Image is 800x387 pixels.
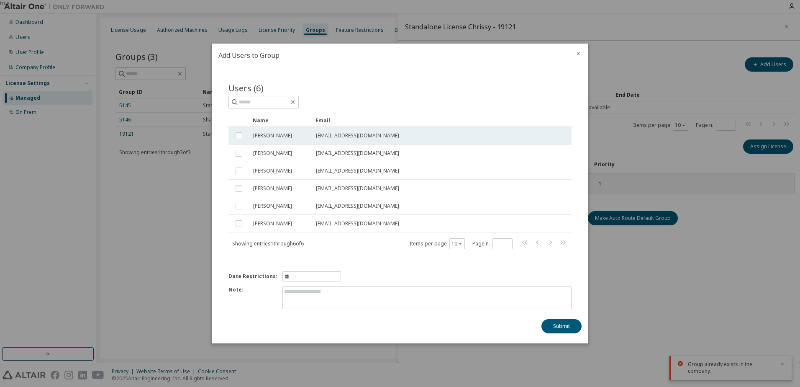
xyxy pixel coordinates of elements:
span: [EMAIL_ADDRESS][DOMAIN_NAME] [316,150,399,157]
h2: Add Users to Group [212,44,568,67]
button: close [575,50,582,57]
div: Email [315,114,506,127]
span: [PERSON_NAME] [253,185,292,192]
span: [EMAIL_ADDRESS][DOMAIN_NAME] [316,185,399,192]
span: [EMAIL_ADDRESS][DOMAIN_NAME] [316,220,399,227]
span: [PERSON_NAME] [253,168,292,174]
span: [PERSON_NAME] [253,203,292,209]
span: Items per page [410,238,465,249]
span: [EMAIL_ADDRESS][DOMAIN_NAME] [316,168,399,174]
span: [EMAIL_ADDRESS][DOMAIN_NAME] [316,132,399,139]
div: Name [253,114,309,127]
button: information [282,271,341,281]
button: Submit [541,319,582,333]
span: [PERSON_NAME] [253,132,292,139]
label: Date Restrictions: [228,273,277,280]
span: [PERSON_NAME] [253,220,292,227]
span: Users (6) [228,82,264,94]
span: Showing entries 1 through 6 of 6 [232,240,304,247]
span: Page n. [472,238,513,249]
label: Note: [228,286,277,309]
span: [PERSON_NAME] [253,150,292,157]
span: [EMAIL_ADDRESS][DOMAIN_NAME] [316,203,399,209]
button: 10 [451,240,463,247]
